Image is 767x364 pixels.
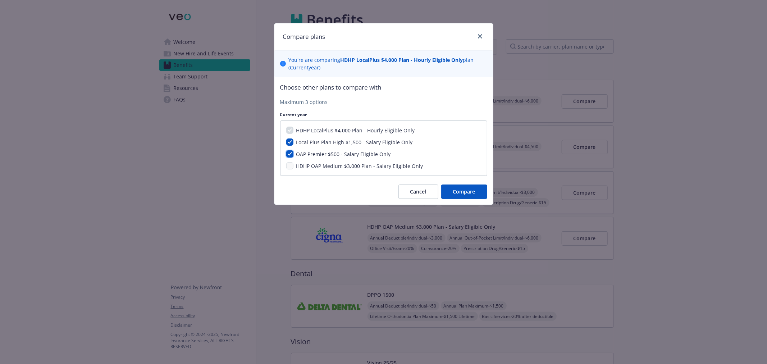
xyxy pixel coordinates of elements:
h1: Compare plans [283,32,325,41]
button: Compare [441,185,487,199]
p: Maximum 3 options [280,98,487,106]
button: Cancel [398,185,438,199]
span: HDHP LocalPlus $4,000 Plan - Hourly Eligible Only [296,127,415,134]
p: Choose other plans to compare with [280,83,487,92]
span: HDHP OAP Medium $3,000 Plan - Salary Eligible Only [296,163,423,169]
span: OAP Premier $500 - Salary Eligible Only [296,151,391,158]
a: close [476,32,484,41]
b: HDHP LocalPlus $4,000 Plan - Hourly Eligible Only [341,56,463,63]
p: You ' re are comparing plan ( Current year) [289,56,487,71]
span: Cancel [410,188,426,195]
span: Compare [453,188,475,195]
p: Current year [280,112,487,118]
span: Local Plus Plan High $1,500 - Salary Eligible Only [296,139,413,146]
